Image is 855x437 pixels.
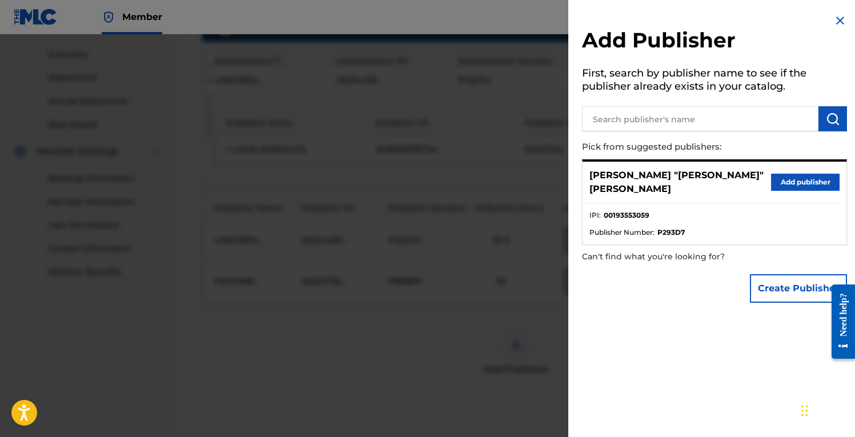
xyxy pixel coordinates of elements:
span: Publisher Number : [589,227,655,238]
iframe: Chat Widget [798,382,855,437]
p: [PERSON_NAME] "[PERSON_NAME]" [PERSON_NAME] [589,169,771,196]
p: Can't find what you're looking for? [582,245,782,268]
button: Create Publisher [750,274,847,303]
span: IPI : [589,210,601,220]
iframe: Resource Center [823,276,855,368]
img: MLC Logo [14,9,58,25]
div: Drag [801,394,808,428]
h2: Add Publisher [582,27,847,57]
p: Pick from suggested publishers: [582,135,782,159]
strong: P293D7 [657,227,685,238]
img: Top Rightsholder [102,10,115,24]
input: Search publisher's name [582,106,818,131]
h5: First, search by publisher name to see if the publisher already exists in your catalog. [582,63,847,99]
img: Search Works [826,112,840,126]
strong: 00193553059 [604,210,649,220]
span: Member [122,10,162,23]
button: Add publisher [771,174,840,191]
